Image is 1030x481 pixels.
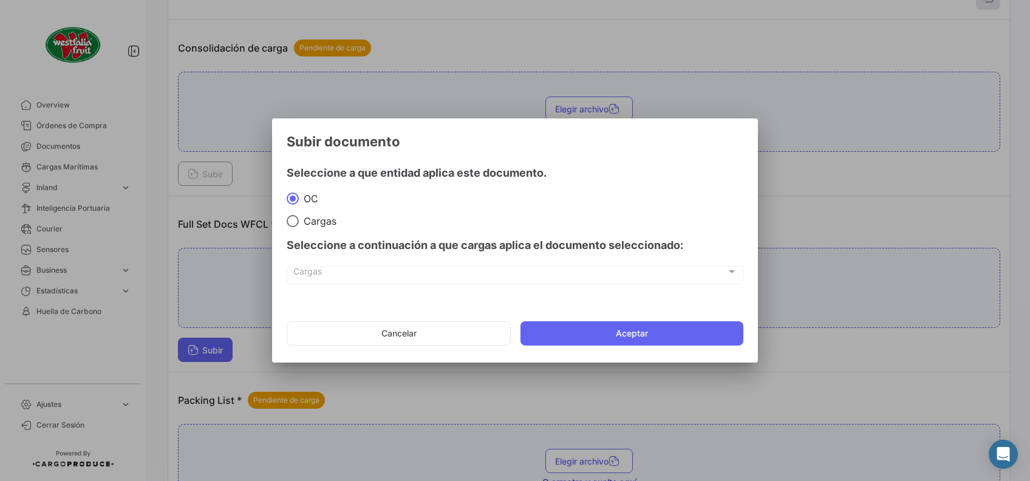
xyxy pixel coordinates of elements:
[520,321,743,346] button: Aceptar
[287,237,743,254] h4: Seleccione a continuación a que cargas aplica el documento seleccionado:
[287,321,511,346] button: Cancelar
[989,440,1018,469] div: Abrir Intercom Messenger
[299,193,318,205] span: OC
[293,269,726,279] span: Cargas
[299,215,336,227] span: Cargas
[287,165,743,182] h4: Seleccione a que entidad aplica este documento.
[287,133,743,150] h3: Subir documento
